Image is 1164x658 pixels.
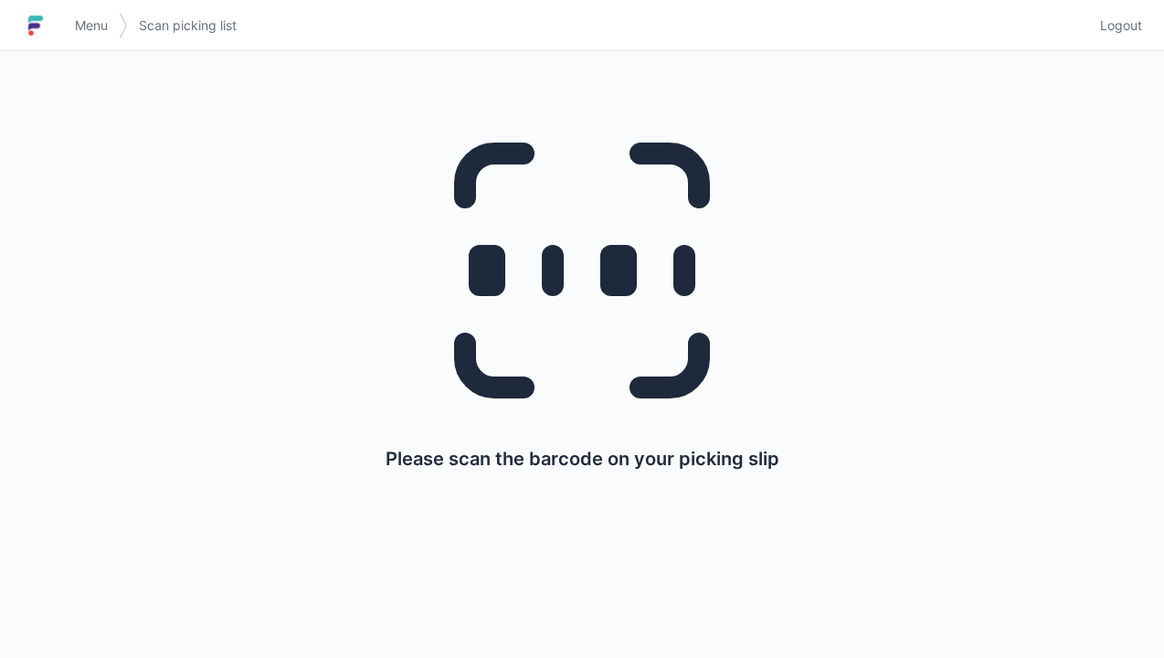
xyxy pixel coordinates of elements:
img: logo-small.jpg [22,11,49,40]
img: svg> [119,4,128,48]
p: Please scan the barcode on your picking slip [386,446,779,472]
a: Scan picking list [128,9,248,42]
a: Menu [64,9,119,42]
span: Menu [75,16,108,35]
a: Logout [1089,9,1142,42]
span: Logout [1100,16,1142,35]
span: Scan picking list [139,16,237,35]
